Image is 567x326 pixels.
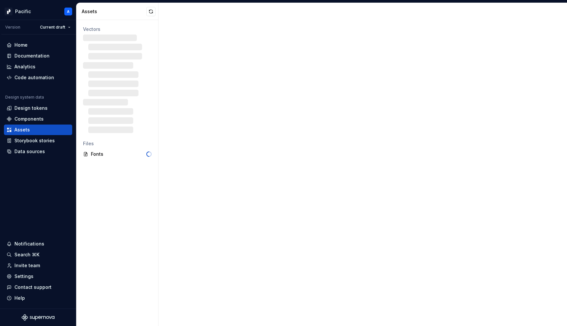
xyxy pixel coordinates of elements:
[91,151,146,157] div: Fonts
[67,9,70,14] div: A
[14,295,25,301] div: Help
[14,105,48,111] div: Design tokens
[5,25,20,30] div: Version
[37,23,73,32] button: Current draft
[4,282,72,292] button: Contact support
[1,4,75,18] button: PacificA
[4,293,72,303] button: Help
[4,239,72,249] button: Notifications
[14,284,52,291] div: Contact support
[14,53,50,59] div: Documentation
[83,140,152,147] div: Files
[14,137,55,144] div: Storybook stories
[14,241,44,247] div: Notifications
[4,135,72,146] a: Storybook stories
[82,8,146,15] div: Assets
[15,8,31,15] div: Pacific
[14,116,44,122] div: Components
[5,8,12,15] img: 8d0dbd7b-a897-4c39-8ca0-62fbda938e11.png
[22,314,54,321] svg: Supernova Logo
[14,251,39,258] div: Search ⌘K
[14,74,54,81] div: Code automation
[4,51,72,61] a: Documentation
[40,25,65,30] span: Current draft
[4,40,72,50] a: Home
[4,114,72,124] a: Components
[14,262,40,269] div: Invite team
[4,125,72,135] a: Assets
[14,148,45,155] div: Data sources
[4,260,72,271] a: Invite team
[14,273,33,280] div: Settings
[4,103,72,113] a: Design tokens
[4,72,72,83] a: Code automation
[4,61,72,72] a: Analytics
[83,26,152,33] div: Vectors
[14,63,35,70] div: Analytics
[5,95,44,100] div: Design system data
[14,42,28,48] div: Home
[4,271,72,282] a: Settings
[4,146,72,157] a: Data sources
[4,249,72,260] button: Search ⌘K
[14,127,30,133] div: Assets
[80,149,154,159] a: Fonts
